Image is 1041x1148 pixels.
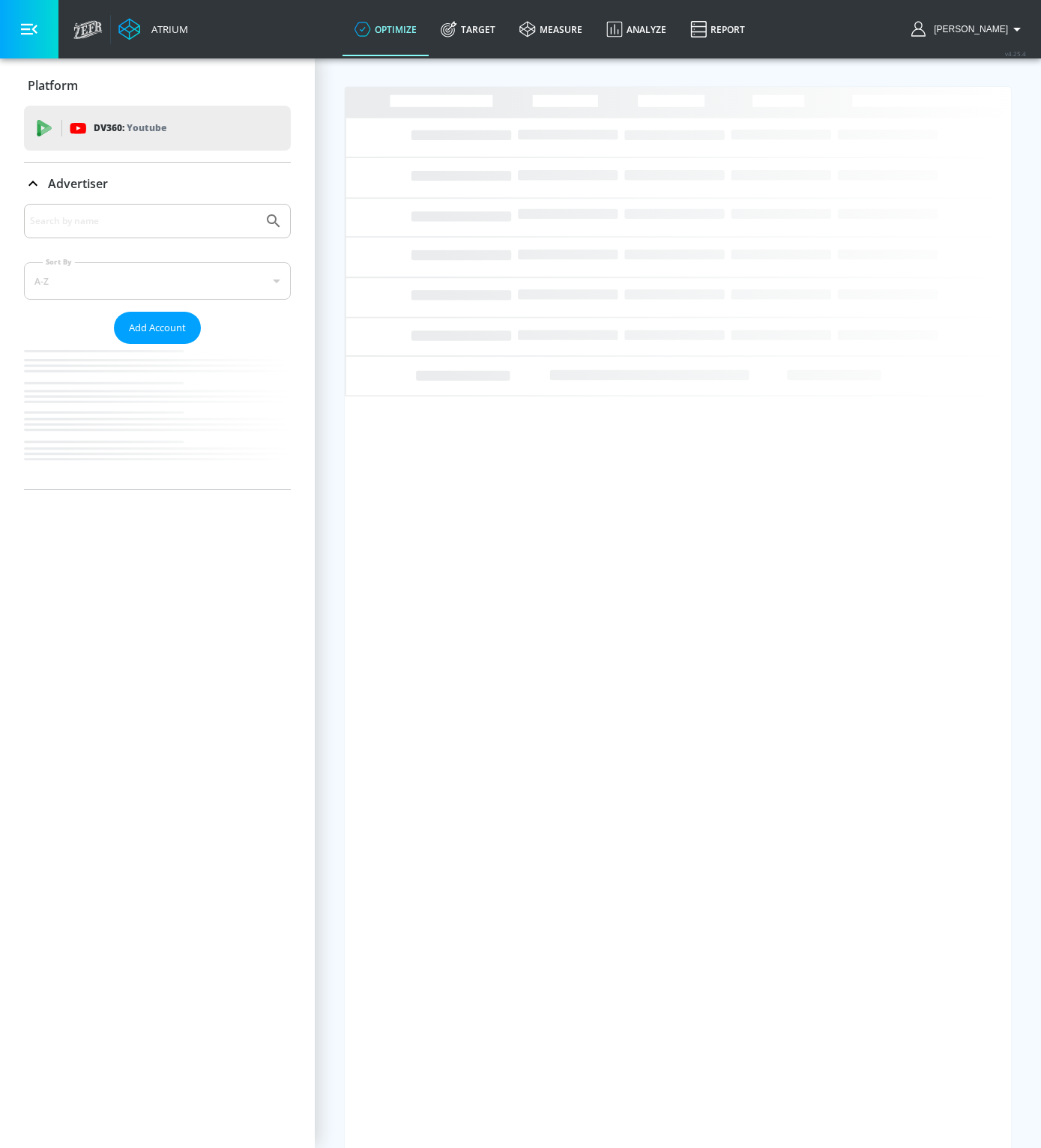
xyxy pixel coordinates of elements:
[127,120,166,136] p: Youtube
[48,175,108,192] p: Advertiser
[343,2,429,56] a: optimize
[94,120,166,136] p: DV360:
[594,2,678,56] a: Analyze
[24,204,291,489] div: Advertiser
[911,20,1026,38] button: [PERSON_NAME]
[507,2,594,56] a: measure
[28,77,78,94] p: Platform
[30,211,257,231] input: Search by name
[129,319,186,336] span: Add Account
[145,22,188,36] div: Atrium
[928,24,1008,34] span: login as: charles.sun@zefr.com
[24,64,291,106] div: Platform
[429,2,507,56] a: Target
[1005,49,1026,58] span: v 4.25.4
[24,262,291,300] div: A-Z
[24,163,291,205] div: Advertiser
[43,257,75,267] label: Sort By
[114,312,201,344] button: Add Account
[118,18,188,40] a: Atrium
[24,344,291,489] nav: list of Advertiser
[678,2,757,56] a: Report
[24,106,291,151] div: DV360: Youtube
